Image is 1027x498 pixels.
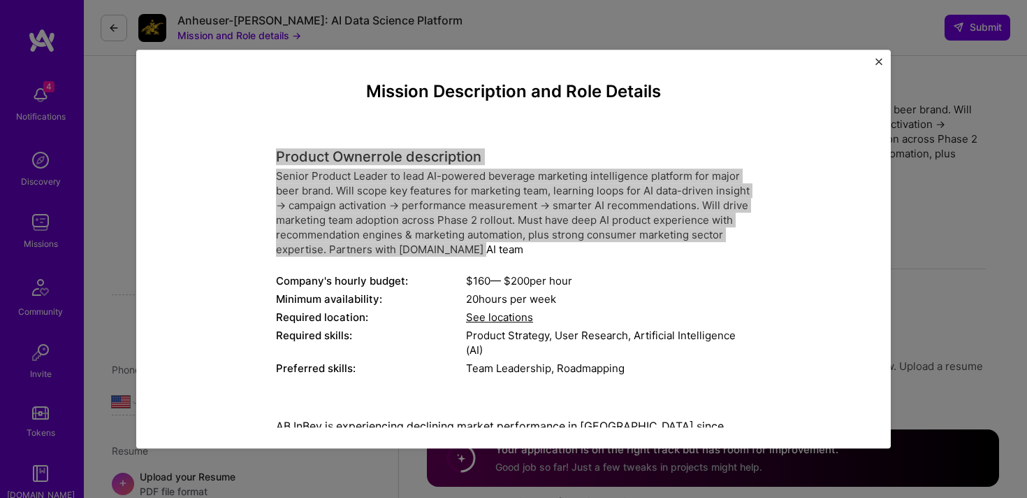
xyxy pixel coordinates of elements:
div: Senior Product Leader to lead AI-powered beverage marketing intelligence platform for major beer ... [276,169,751,257]
p: AB InBev is experiencing declining market performance in [GEOGRAPHIC_DATA] since [DATE] and is tu... [276,419,751,466]
h4: Mission Description and Role Details [276,82,751,102]
button: Close [875,58,882,73]
div: 20 hours per week [466,292,751,307]
div: Required skills: [276,329,466,358]
h4: Product Owner role description [276,149,751,166]
div: Minimum availability: [276,292,466,307]
div: Company's hourly budget: [276,274,466,289]
div: Team Leadership, Roadmapping [466,362,751,376]
span: See locations [466,311,533,325]
div: Required location: [276,311,466,325]
div: Product Strategy, User Research, Artificial Intelligence (AI) [466,329,751,358]
div: $ 160 — $ 200 per hour [466,274,751,289]
div: Preferred skills: [276,362,466,376]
